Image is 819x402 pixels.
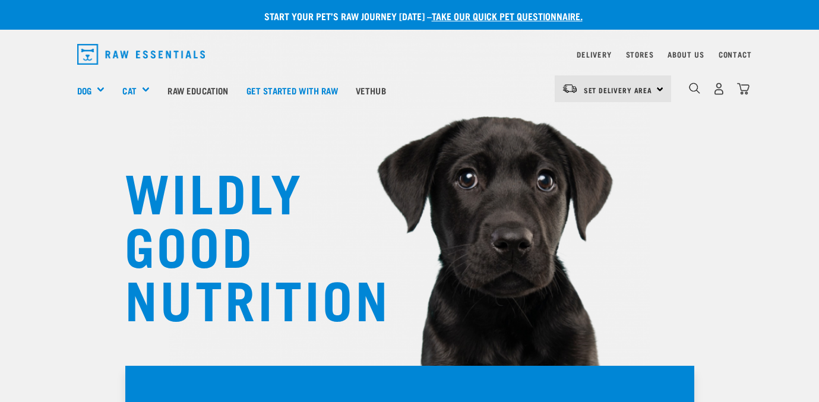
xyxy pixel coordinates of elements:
[77,44,205,65] img: Raw Essentials Logo
[689,83,700,94] img: home-icon-1@2x.png
[713,83,725,95] img: user.png
[562,83,578,94] img: van-moving.png
[584,88,653,92] span: Set Delivery Area
[719,52,752,56] a: Contact
[737,83,750,95] img: home-icon@2x.png
[347,67,395,114] a: Vethub
[626,52,654,56] a: Stores
[238,67,347,114] a: Get started with Raw
[77,84,91,97] a: Dog
[668,52,704,56] a: About Us
[125,163,362,324] h1: WILDLY GOOD NUTRITION
[432,13,583,18] a: take our quick pet questionnaire.
[159,67,237,114] a: Raw Education
[122,84,136,97] a: Cat
[68,39,752,69] nav: dropdown navigation
[577,52,611,56] a: Delivery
